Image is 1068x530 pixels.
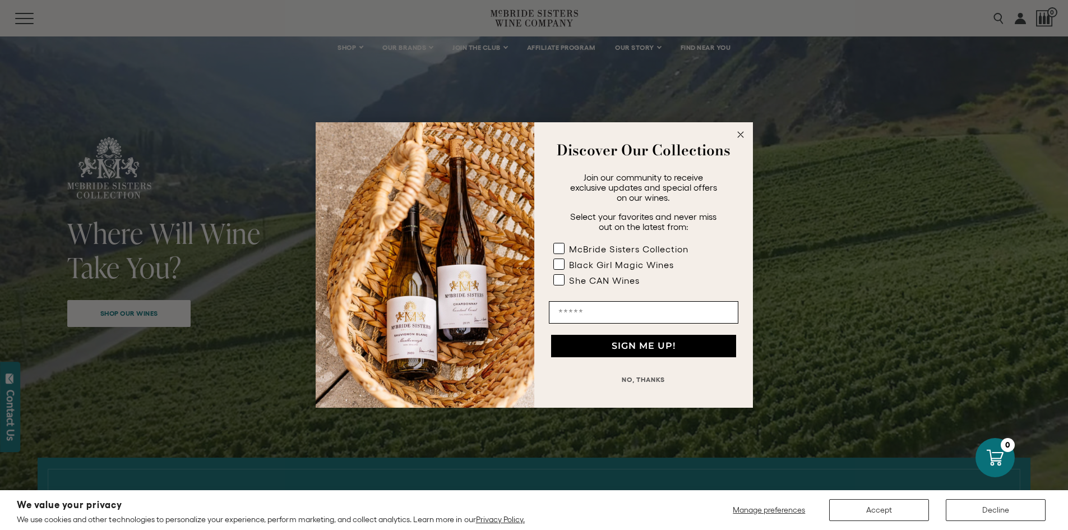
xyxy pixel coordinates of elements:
input: Email [549,301,738,324]
button: Decline [946,499,1046,521]
a: Privacy Policy. [476,515,525,524]
p: We use cookies and other technologies to personalize your experience, perform marketing, and coll... [17,514,525,524]
button: Close dialog [734,128,747,141]
strong: Discover Our Collections [557,139,731,161]
span: Manage preferences [733,505,805,514]
h2: We value your privacy [17,500,525,510]
div: Black Girl Magic Wines [569,260,674,270]
button: Manage preferences [726,499,812,521]
button: NO, THANKS [549,368,738,391]
button: Accept [829,499,929,521]
span: Select your favorites and never miss out on the latest from: [570,211,716,232]
button: SIGN ME UP! [551,335,736,357]
img: 42653730-7e35-4af7-a99d-12bf478283cf.jpeg [316,122,534,408]
span: Join our community to receive exclusive updates and special offers on our wines. [570,172,717,202]
div: McBride Sisters Collection [569,244,688,254]
div: She CAN Wines [569,275,640,285]
div: 0 [1001,438,1015,452]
